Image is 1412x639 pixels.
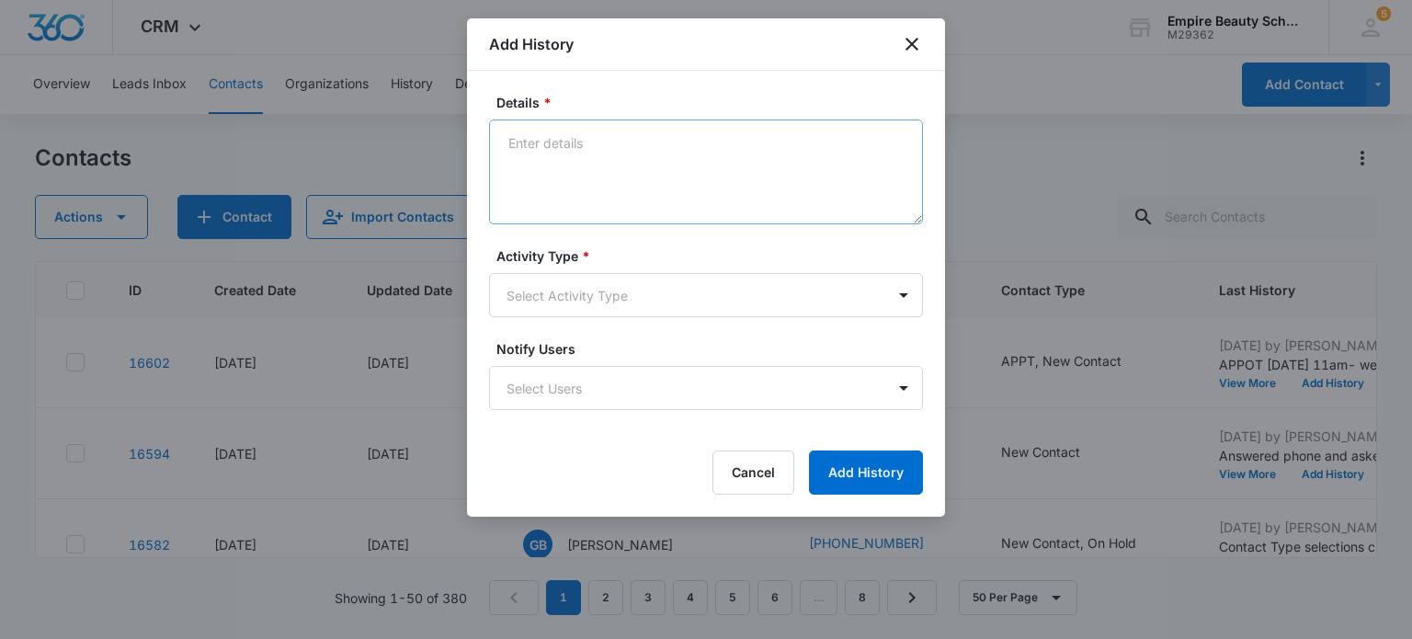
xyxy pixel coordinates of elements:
[496,93,930,112] label: Details
[496,339,930,359] label: Notify Users
[496,246,930,266] label: Activity Type
[809,451,923,495] button: Add History
[712,451,794,495] button: Cancel
[489,33,574,55] h1: Add History
[901,33,923,55] button: close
